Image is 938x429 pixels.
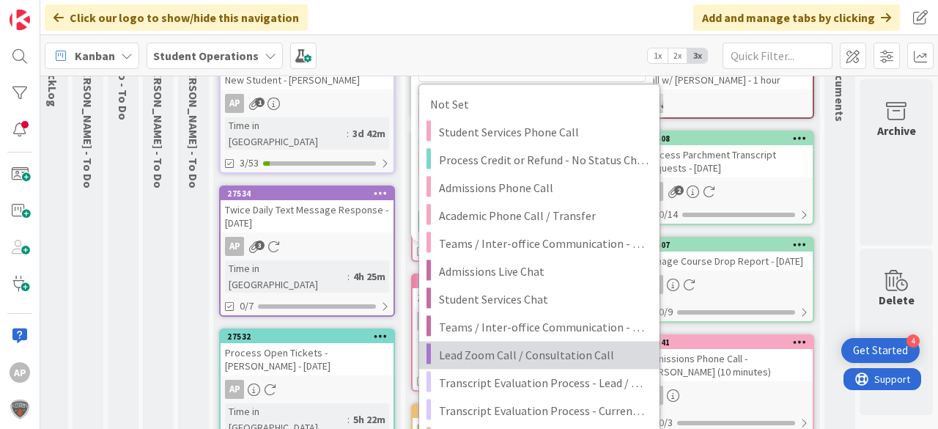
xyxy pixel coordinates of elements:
div: 27541Admissions Phone Call - [PERSON_NAME] (10 minutes) [640,336,813,381]
div: 27532 [227,331,394,342]
div: 27541 [646,337,813,348]
a: Transcript Evaluation Process - Current Student [419,397,660,425]
div: AP [221,380,394,399]
span: 1x [648,48,668,63]
div: 27534Twice Daily Text Message Response - [DATE] [221,187,394,232]
a: Academic Phone Call / Transfer [419,202,660,230]
div: Manage Course Drop Report - [DATE] [640,252,813,271]
a: 27525Zmorrison Emails - [DATE]ZMTime in [GEOGRAPHIC_DATA]:4h 20m0/3 [411,274,587,392]
b: Student Operations [153,48,259,63]
span: Academic Phone Call / Transfer [439,206,649,225]
span: 3x [687,48,707,63]
div: AP [221,237,394,256]
span: 1 [255,98,265,107]
span: 0/9 [659,304,673,320]
div: 27532Process Open Tickets - [PERSON_NAME] - [DATE] [221,330,394,375]
span: Eric - To Do [186,60,201,188]
a: Transcript Evaluation Process - Lead / New Student [419,369,660,397]
span: Transcript Evaluation Process - Current Student [439,401,649,420]
div: 27508Process Parchment Transcript Requests - [DATE] [640,132,813,177]
span: : [347,411,350,428]
div: Time in [GEOGRAPHIC_DATA] [225,117,347,150]
span: Admissions Live Chat [439,262,649,281]
div: ZM [413,312,586,331]
span: : [347,268,350,285]
div: 27529 [413,405,586,418]
a: Student Services Chat [419,285,660,313]
div: 27508 [640,132,813,145]
div: 27507 [640,238,813,252]
span: 2x [668,48,687,63]
a: Process Credit or Refund - No Status Change [419,146,660,174]
div: AP [225,94,244,113]
div: Delete [879,291,915,309]
span: Documents [832,60,847,122]
div: 27507 [646,240,813,250]
div: 27525Zmorrison Emails - [DATE] [413,275,586,307]
div: AP [225,237,244,256]
span: Admissions Phone Call [439,178,649,197]
div: 27541 [640,336,813,349]
div: EW [640,94,813,113]
div: Process Open Tickets - [PERSON_NAME] - [DATE] [221,343,394,375]
img: avatar [10,399,30,419]
div: 27534 [227,188,394,199]
a: Admissions Live Chat [419,257,660,285]
div: 27534 [221,187,394,200]
div: Archive [877,122,916,139]
div: AP [221,94,394,113]
div: Zmorrison Emails - [DATE] [413,288,586,307]
a: Transcript Evaluation Process - Lead / New Student - [PERSON_NAME]APTime in [GEOGRAPHIC_DATA]:3d ... [219,43,395,174]
a: 27508Process Parchment Transcript Requests - [DATE]ZM0/14 [638,131,814,225]
span: BackLog [45,60,60,107]
div: ZM [640,275,813,294]
div: Time in [GEOGRAPHIC_DATA] [417,335,539,367]
div: Open Get Started checklist, remaining modules: 4 [841,338,920,363]
span: 3/53 [240,155,259,171]
span: Jho - To Do [116,60,130,120]
span: 3 [255,241,265,250]
div: ZM [640,182,813,201]
span: Not Set [430,95,641,114]
div: ZM [417,312,436,331]
div: Time in [GEOGRAPHIC_DATA] [225,260,347,293]
div: Process Parchment Transcript Requests - [DATE] [640,145,813,177]
div: Admissions Phone Call - [PERSON_NAME] (10 minutes) [640,349,813,381]
span: Student Services Chat [439,290,649,309]
img: Visit kanbanzone.com [10,10,30,30]
span: Zaida - To Do [151,60,166,188]
div: 27532 [221,330,394,343]
div: Twice Daily Text Message Response - [DATE] [221,200,394,232]
div: 3d 42m [349,125,389,142]
div: 27525 [413,275,586,288]
div: 4 [906,334,920,348]
span: 0/7 [240,298,254,314]
a: Teams / Inter-office Communication - Call w/ [PERSON_NAME] - 1 hourEW [638,43,814,119]
span: : [347,125,349,142]
a: Teams / Inter-office Communication - Chat [419,313,660,341]
a: Lead Zoom Call / Consultation Call [419,341,660,369]
a: 27507Manage Course Drop Report - [DATE]ZM0/9 [638,237,814,323]
span: Teams / Inter-office Communication - Call [439,234,649,253]
span: Kanban [75,47,115,65]
div: AP [225,380,244,399]
span: 2 [674,186,684,195]
span: Emilie - To Do [81,60,95,188]
span: Lead Zoom Call / Consultation Call [439,345,649,364]
span: Process Credit or Refund - No Status Change [439,150,649,169]
div: 27508 [646,133,813,144]
a: Student Services Phone Call [419,118,660,146]
a: 27534Twice Daily Text Message Response - [DATE]APTime in [GEOGRAPHIC_DATA]:4h 25m0/7 [219,186,395,317]
div: AP [10,362,30,383]
span: 0/14 [659,207,678,222]
div: 5h 22m [350,411,389,428]
a: Not Set [419,90,660,118]
span: Support [31,2,67,20]
span: Teams / Inter-office Communication - Chat [439,318,649,337]
div: Click our logo to show/hide this navigation [45,4,308,31]
input: Quick Filter... [723,43,832,69]
span: Transcript Evaluation Process - Lead / New Student [439,373,649,392]
div: 4h 25m [350,268,389,285]
span: Student Services Phone Call [439,122,649,142]
div: AP [640,386,813,405]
